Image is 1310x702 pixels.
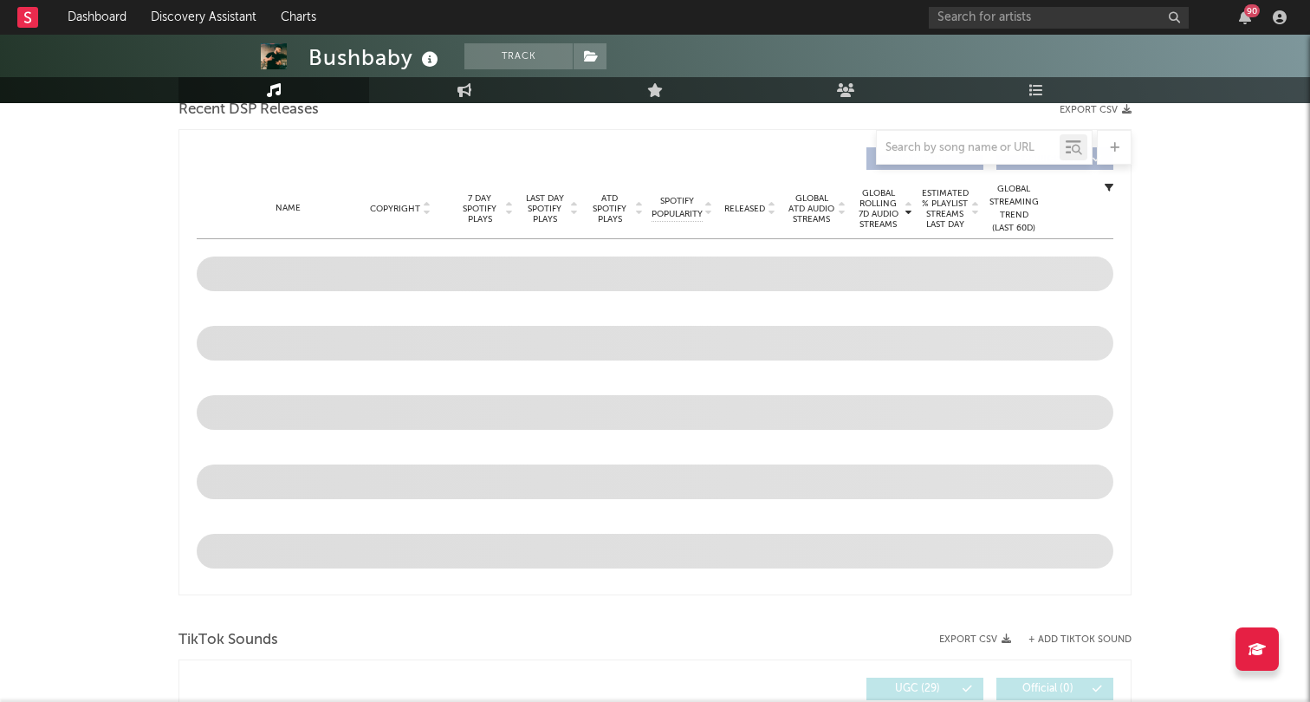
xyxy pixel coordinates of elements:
span: UGC ( 29 ) [878,684,957,694]
span: Estimated % Playlist Streams Last Day [921,188,969,230]
div: Bushbaby [308,43,443,72]
span: Global Rolling 7D Audio Streams [854,188,902,230]
span: Copyright [370,204,420,214]
button: Track [464,43,573,69]
input: Search for artists [929,7,1189,29]
span: Official ( 0 ) [1008,684,1087,694]
div: Name [231,202,345,215]
div: Global Streaming Trend (Last 60D) [988,183,1040,235]
span: Last Day Spotify Plays [522,193,567,224]
span: Global ATD Audio Streams [788,193,835,224]
span: TikTok Sounds [178,630,278,651]
input: Search by song name or URL [877,141,1060,155]
div: 90 [1244,4,1260,17]
button: 90 [1239,10,1251,24]
span: Spotify Popularity [652,195,703,221]
button: Official(0) [996,678,1113,700]
span: Recent DSP Releases [178,100,319,120]
button: + Add TikTok Sound [1028,635,1132,645]
button: Export CSV [1060,105,1132,115]
button: + Add TikTok Sound [1011,635,1132,645]
span: Released [724,204,765,214]
span: 7 Day Spotify Plays [457,193,503,224]
button: Export CSV [939,634,1011,645]
span: ATD Spotify Plays [587,193,632,224]
button: UGC(29) [866,678,983,700]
